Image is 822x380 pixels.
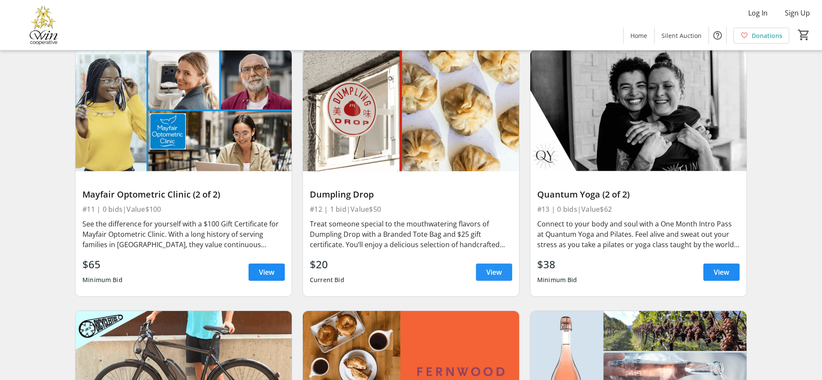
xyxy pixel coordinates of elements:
div: $38 [537,257,577,272]
span: View [486,267,502,277]
a: View [703,264,740,281]
div: Minimum Bid [82,272,123,288]
div: Connect to your body and soul with a One Month Intro Pass at Quantum Yoga and Pilates. Feel alive... [537,219,740,250]
div: Dumpling Drop [310,189,512,200]
a: Donations [734,28,789,44]
img: Mayfair Optometric Clinic (2 of 2) [76,50,292,171]
div: $65 [82,257,123,272]
img: Dumpling Drop [303,50,519,171]
a: View [249,264,285,281]
a: Home [624,28,654,44]
div: #11 | 0 bids | Value $100 [82,203,285,215]
button: Help [709,27,726,44]
div: See the difference for yourself with a $100 Gift Certificate for Mayfair Optometric Clinic. With ... [82,219,285,250]
span: Donations [752,31,782,40]
a: View [476,264,512,281]
div: Mayfair Optometric Clinic (2 of 2) [82,189,285,200]
div: #12 | 1 bid | Value $50 [310,203,512,215]
div: $20 [310,257,344,272]
div: Current Bid [310,272,344,288]
button: Log In [741,6,775,20]
div: Treat someone special to the mouthwatering flavors of Dumpling Drop with a Branded Tote Bag and $... [310,219,512,250]
div: Minimum Bid [537,272,577,288]
button: Sign Up [778,6,817,20]
img: Quantum Yoga (2 of 2) [530,50,746,171]
span: Log In [748,8,768,18]
a: Silent Auction [655,28,709,44]
span: View [714,267,729,277]
div: #13 | 0 bids | Value $62 [537,203,740,215]
span: View [259,267,274,277]
div: Quantum Yoga (2 of 2) [537,189,740,200]
img: Victoria Women In Need Community Cooperative's Logo [5,3,82,47]
span: Silent Auction [661,31,702,40]
span: Home [630,31,647,40]
span: Sign Up [785,8,810,18]
button: Cart [796,27,812,43]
